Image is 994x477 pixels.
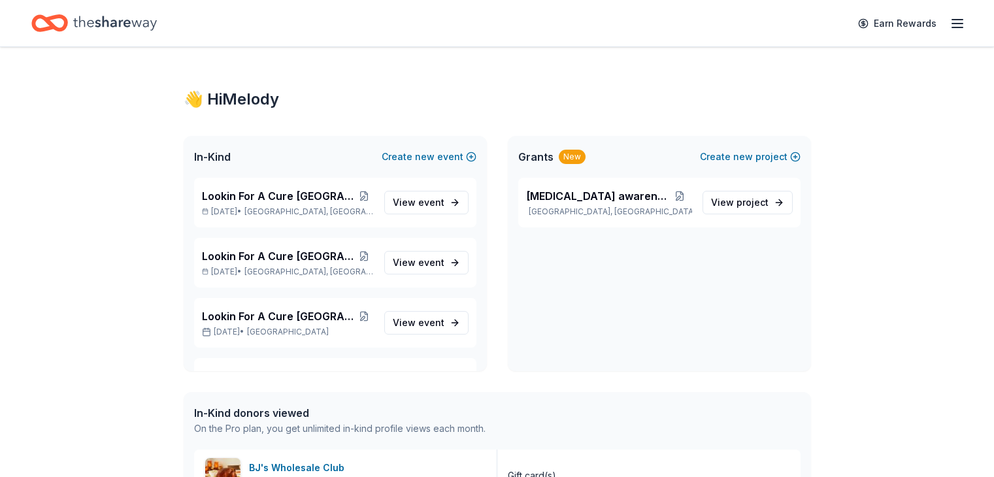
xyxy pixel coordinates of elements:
[384,311,469,335] a: View event
[418,317,444,328] span: event
[415,149,435,165] span: new
[711,195,769,210] span: View
[194,149,231,165] span: In-Kind
[247,327,329,337] span: [GEOGRAPHIC_DATA]
[703,191,793,214] a: View project
[526,206,692,217] p: [GEOGRAPHIC_DATA], [GEOGRAPHIC_DATA]
[184,89,811,110] div: 👋 Hi Melody
[202,206,374,217] p: [DATE] •
[194,421,486,436] div: On the Pro plan, you get unlimited in-kind profile views each month.
[850,12,944,35] a: Earn Rewards
[31,8,157,39] a: Home
[418,197,444,208] span: event
[382,149,476,165] button: Createnewevent
[202,248,354,264] span: Lookin For A Cure [GEOGRAPHIC_DATA]
[244,267,373,277] span: [GEOGRAPHIC_DATA], [GEOGRAPHIC_DATA]
[202,327,374,337] p: [DATE] •
[393,195,444,210] span: View
[202,267,374,277] p: [DATE] •
[393,255,444,271] span: View
[194,405,486,421] div: In-Kind donors viewed
[518,149,554,165] span: Grants
[384,191,469,214] a: View event
[202,369,354,384] span: Lookin For A Cure [GEOGRAPHIC_DATA]
[244,206,373,217] span: [GEOGRAPHIC_DATA], [GEOGRAPHIC_DATA]
[202,308,354,324] span: Lookin For A Cure [GEOGRAPHIC_DATA]
[737,197,769,208] span: project
[559,150,586,164] div: New
[733,149,753,165] span: new
[202,188,354,204] span: Lookin For A Cure [GEOGRAPHIC_DATA]
[384,251,469,274] a: View event
[526,188,667,204] span: [MEDICAL_DATA] awareness
[393,315,444,331] span: View
[700,149,801,165] button: Createnewproject
[418,257,444,268] span: event
[249,460,350,476] div: BJ's Wholesale Club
